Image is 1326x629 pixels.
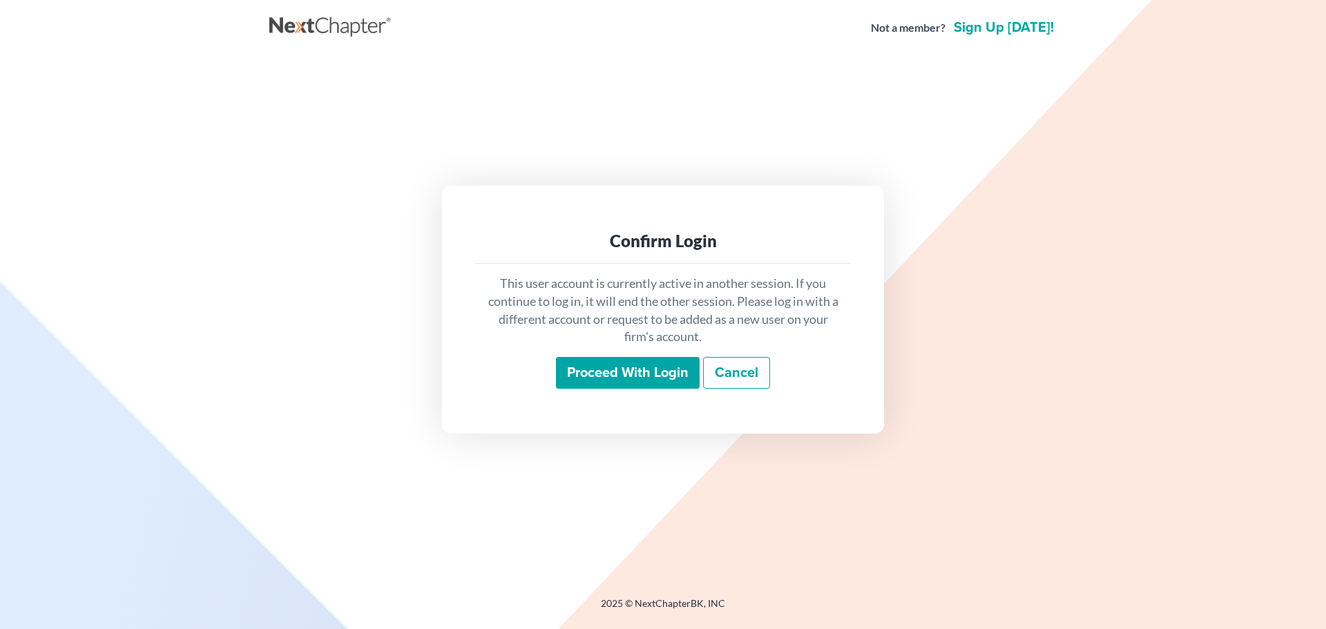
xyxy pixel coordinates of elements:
[556,357,700,389] input: Proceed with login
[486,275,840,346] p: This user account is currently active in another session. If you continue to log in, it will end ...
[703,357,770,389] a: Cancel
[269,597,1057,621] div: 2025 © NextChapterBK, INC
[871,20,945,36] strong: Not a member?
[486,230,840,252] div: Confirm Login
[951,21,1057,35] a: Sign up [DATE]!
